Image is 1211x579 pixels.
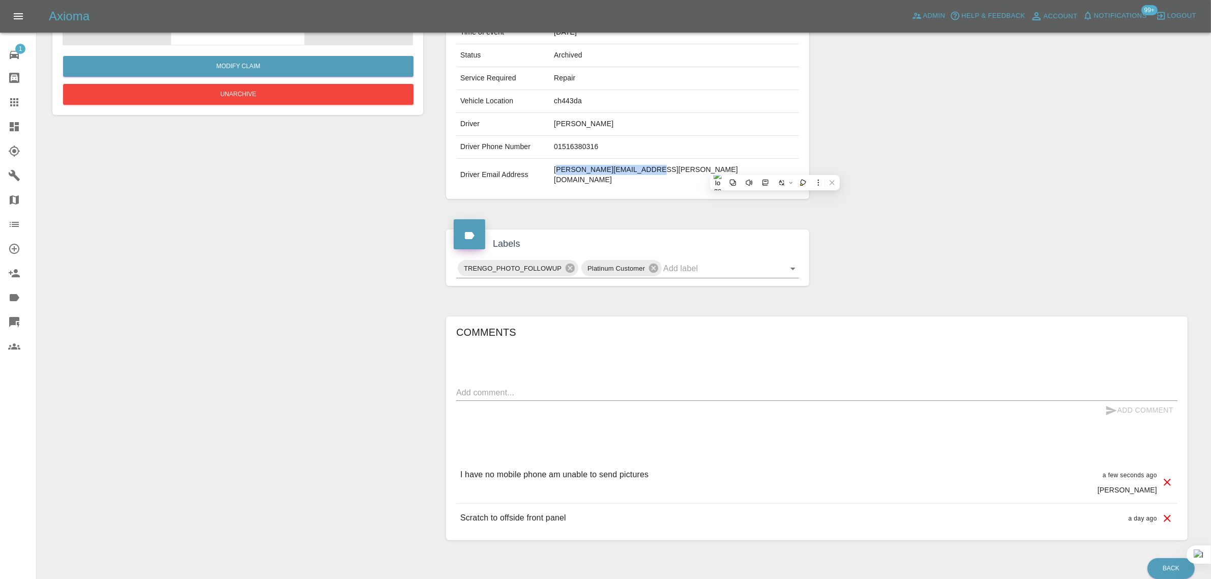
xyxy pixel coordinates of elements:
[49,8,90,24] h5: Axioma
[550,44,799,67] td: Archived
[1098,485,1157,495] p: [PERSON_NAME]
[456,324,1177,340] h6: Comments
[581,263,651,274] span: Platinum Customer
[460,469,648,481] p: I have no mobile phone am unable to send pictures
[63,56,413,77] a: Modify Claim
[550,21,799,44] td: [DATE]
[460,512,566,524] p: Scratch to offside front panel
[456,90,550,113] td: Vehicle Location
[948,8,1027,24] button: Help & Feedback
[581,260,662,276] div: Platinum Customer
[6,4,31,28] button: Open drawer
[923,10,946,22] span: Admin
[1167,10,1196,22] span: Logout
[1154,8,1199,24] button: Logout
[456,159,550,191] td: Driver Email Address
[456,67,550,90] td: Service Required
[1147,558,1195,579] a: Back
[63,84,413,105] button: Unarchive
[456,44,550,67] td: Status
[909,8,948,24] a: Admin
[550,159,799,191] td: [PERSON_NAME][EMAIL_ADDRESS][PERSON_NAME][DOMAIN_NAME]
[458,263,568,274] span: TRENGO_PHOTO_FOLLOWUP
[1129,515,1157,522] span: a day ago
[456,136,550,159] td: Driver Phone Number
[1028,8,1080,24] a: Account
[550,113,799,136] td: [PERSON_NAME]
[550,136,799,159] td: 01516380316
[1103,472,1157,479] span: a few seconds ago
[1080,8,1149,24] button: Notifications
[1094,10,1147,22] span: Notifications
[961,10,1025,22] span: Help & Feedback
[456,113,550,136] td: Driver
[458,260,578,276] div: TRENGO_PHOTO_FOLLOWUP
[1141,5,1158,15] span: 99+
[786,262,800,276] button: Open
[1044,11,1078,22] span: Account
[456,21,550,44] td: Time of event
[663,260,771,276] input: Add label
[454,237,802,251] h4: Labels
[550,67,799,90] td: Repair
[550,90,799,113] td: ch443da
[15,44,25,54] span: 1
